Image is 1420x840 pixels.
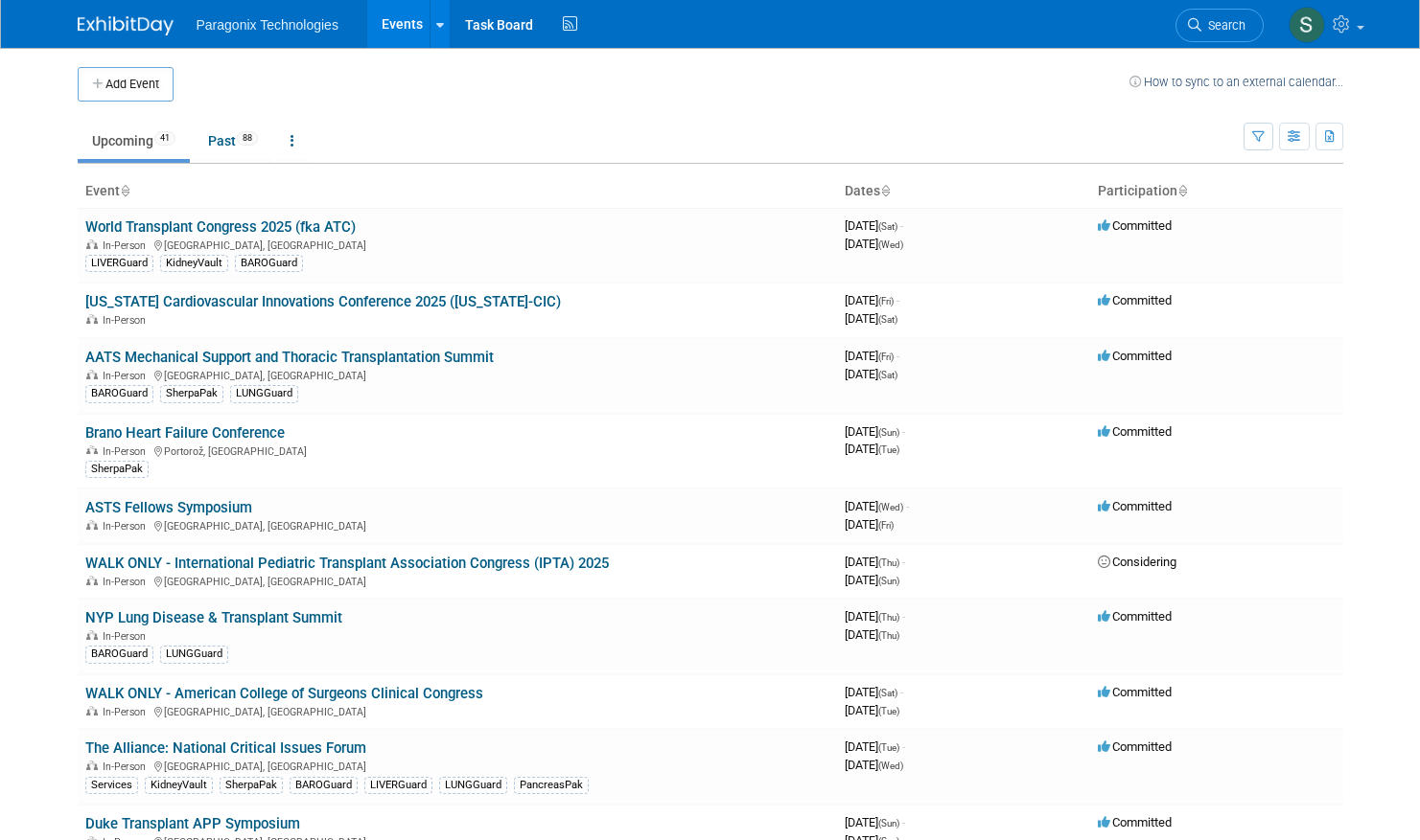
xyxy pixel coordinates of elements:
[1098,293,1172,307] span: Committed
[364,777,432,794] div: LIVERGuard
[845,758,903,772] span: [DATE]
[103,370,151,382] span: In-Person
[878,576,899,586] span: (Sun)
[439,777,507,794] div: LUNGGuard
[896,349,899,363] span: -
[1098,349,1172,363] span: Committed
[845,367,897,381] span: [DATE]
[85,255,153,272] div: LIVERGuard
[878,239,903,250] span: (Wed)
[1098,685,1172,699] span: Committed
[85,609,342,626] a: NYP Lung Disease & Transplant Summit
[145,777,213,794] div: KidneyVault
[845,237,903,251] span: [DATE]
[103,520,151,533] span: In-Person
[878,818,899,829] span: (Sun)
[837,175,1090,208] th: Dates
[103,576,151,588] span: In-Person
[86,370,98,379] img: In-Person Event
[878,314,897,325] span: (Sat)
[85,293,561,310] a: [US_STATE] Cardiovascular Innovations Conference 2025 ([US_STATE]-CIC)
[194,123,272,159] a: Past88
[86,314,98,324] img: In-Person Event
[160,646,228,663] div: LUNGGuard
[85,758,829,773] div: [GEOGRAPHIC_DATA], [GEOGRAPHIC_DATA]
[85,367,829,382] div: [GEOGRAPHIC_DATA], [GEOGRAPHIC_DATA]
[1129,75,1343,89] a: How to sync to an external calendar...
[902,424,905,439] span: -
[514,777,589,794] div: PancreasPak
[103,761,151,773] span: In-Person
[85,777,138,794] div: Services
[845,424,905,439] span: [DATE]
[845,815,905,829] span: [DATE]
[900,218,903,233] span: -
[845,555,905,569] span: [DATE]
[878,427,899,438] span: (Sun)
[900,685,903,699] span: -
[878,706,899,716] span: (Tue)
[86,761,98,770] img: In-Person Event
[237,131,258,146] span: 88
[845,218,903,233] span: [DATE]
[78,67,174,102] button: Add Event
[235,255,303,272] div: BAROGuard
[1090,175,1343,208] th: Participation
[845,349,899,363] span: [DATE]
[1098,424,1172,439] span: Committed
[78,123,190,159] a: Upcoming41
[85,499,252,516] a: ASTS Fellows Symposium
[878,221,897,232] span: (Sat)
[878,520,894,531] span: (Fri)
[85,349,494,366] a: AATS Mechanical Support and Thoracic Transplantation Summit
[154,131,175,146] span: 41
[902,815,905,829] span: -
[878,630,899,641] span: (Thu)
[86,576,98,585] img: In-Person Event
[878,370,897,380] span: (Sat)
[85,443,829,458] div: Portorož, [GEOGRAPHIC_DATA]
[86,630,98,640] img: In-Person Event
[878,444,899,455] span: (Tue)
[230,385,298,402] div: LUNGGuard
[845,685,903,699] span: [DATE]
[878,502,903,512] span: (Wed)
[845,442,899,456] span: [DATE]
[120,183,129,198] a: Sort by Event Name
[845,573,899,587] span: [DATE]
[878,352,894,362] span: (Fri)
[85,237,829,252] div: [GEOGRAPHIC_DATA], [GEOGRAPHIC_DATA]
[845,627,899,642] span: [DATE]
[902,609,905,624] span: -
[78,175,837,208] th: Event
[103,445,151,458] span: In-Person
[878,296,894,306] span: (Fri)
[845,703,899,717] span: [DATE]
[1098,555,1176,569] span: Considering
[85,461,149,478] div: SherpaPak
[906,499,909,513] span: -
[103,314,151,327] span: In-Person
[220,777,283,794] div: SherpaPak
[845,739,905,754] span: [DATE]
[85,517,829,533] div: [GEOGRAPHIC_DATA], [GEOGRAPHIC_DATA]
[85,573,829,588] div: [GEOGRAPHIC_DATA], [GEOGRAPHIC_DATA]
[1176,9,1264,42] a: Search
[86,445,98,455] img: In-Person Event
[1289,7,1325,43] img: Scott Benson
[878,557,899,568] span: (Thu)
[85,424,285,442] a: Brano Heart Failure Conference
[78,16,174,35] img: ExhibitDay
[86,520,98,530] img: In-Person Event
[86,706,98,715] img: In-Person Event
[1177,183,1187,198] a: Sort by Participation Type
[878,742,899,753] span: (Tue)
[1098,218,1172,233] span: Committed
[896,293,899,307] span: -
[902,555,905,569] span: -
[85,815,300,832] a: Duke Transplant APP Symposium
[85,555,609,572] a: WALK ONLY - International Pediatric Transplant Association Congress (IPTA) 2025
[1098,739,1172,754] span: Committed
[878,688,897,698] span: (Sat)
[845,499,909,513] span: [DATE]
